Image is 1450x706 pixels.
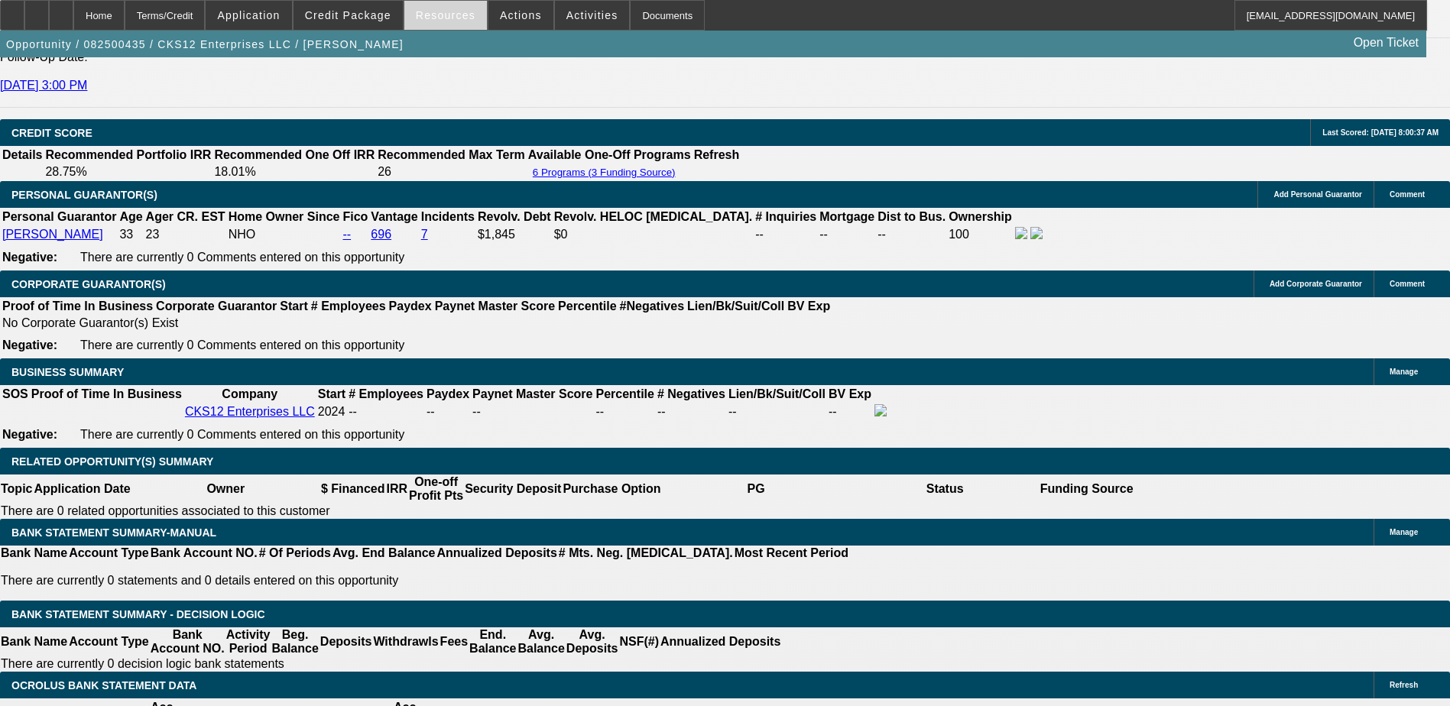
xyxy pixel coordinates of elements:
[349,405,357,418] span: --
[11,127,92,139] span: CREDIT SCORE
[11,278,166,290] span: CORPORATE GUARANTOR(S)
[528,166,680,179] button: 6 Programs (3 Funding Source)
[404,1,487,30] button: Resources
[80,428,404,441] span: There are currently 0 Comments entered on this opportunity
[819,210,874,223] b: Mortgage
[1015,227,1027,239] img: facebook-icon.png
[320,474,386,504] th: $ Financed
[500,9,542,21] span: Actions
[206,1,291,30] button: Application
[755,210,816,223] b: # Inquiries
[6,38,404,50] span: Opportunity / 082500435 / CKS12 Enterprises LLC / [PERSON_NAME]
[2,228,103,241] a: [PERSON_NAME]
[294,1,403,30] button: Credit Package
[2,338,57,351] b: Negative:
[1390,681,1418,689] span: Refresh
[156,300,277,313] b: Corporate Guarantor
[469,627,517,656] th: End. Balance
[1390,368,1418,376] span: Manage
[657,387,725,400] b: # Negatives
[372,627,439,656] th: Withdrawls
[421,228,428,241] a: 7
[11,189,157,201] span: PERSONAL GUARANTOR(S)
[11,679,196,691] span: OCROLUS BANK STATEMENT DATA
[389,300,432,313] b: Paydex
[2,428,57,441] b: Negative:
[2,316,837,331] td: No Corporate Guarantor(s) Exist
[68,546,150,561] th: Account Type
[271,627,319,656] th: Beg. Balance
[342,210,368,223] b: Fico
[488,1,553,30] button: Actions
[553,226,754,243] td: $0
[527,147,692,163] th: Available One-Off Programs
[385,474,408,504] th: IRR
[472,387,592,400] b: Paynet Master Score
[371,228,391,241] a: 696
[11,608,265,620] span: Bank Statement Summary - Decision Logic
[118,226,143,243] td: 33
[44,164,212,180] td: 28.75%
[595,405,654,419] div: --
[332,546,436,561] th: Avg. End Balance
[426,403,470,420] td: --
[1322,128,1439,137] span: Last Scored: [DATE] 8:00:37 AM
[829,387,871,400] b: BV Exp
[435,300,555,313] b: Paynet Master Score
[472,405,592,419] div: --
[436,546,557,561] th: Annualized Deposits
[150,546,258,561] th: Bank Account NO.
[408,474,464,504] th: One-off Profit Pts
[566,627,619,656] th: Avg. Deposits
[554,210,753,223] b: Revolv. HELOC [MEDICAL_DATA].
[819,226,875,243] td: --
[657,405,725,419] div: --
[222,387,277,400] b: Company
[318,387,345,400] b: Start
[228,226,341,243] td: NHO
[119,210,142,223] b: Age
[1390,280,1425,288] span: Comment
[80,251,404,264] span: There are currently 0 Comments entered on this opportunity
[31,387,183,402] th: Proof of Time In Business
[687,300,784,313] b: Lien/Bk/Suit/Coll
[877,210,946,223] b: Dist to Bus.
[1040,474,1134,504] th: Funding Source
[320,627,373,656] th: Deposits
[562,474,661,504] th: Purchase Option
[185,405,315,418] a: CKS12 Enterprises LLC
[728,387,826,400] b: Lien/Bk/Suit/Coll
[146,210,225,223] b: Ager CR. EST
[1273,190,1362,199] span: Add Personal Guarantor
[213,164,375,180] td: 18.01%
[661,474,850,504] th: PG
[1390,528,1418,536] span: Manage
[1,574,848,588] p: There are currently 0 statements and 0 details entered on this opportunity
[828,403,872,420] td: --
[949,210,1012,223] b: Ownership
[131,474,320,504] th: Owner
[229,210,340,223] b: Home Owner Since
[11,366,124,378] span: BUSINESS SUMMARY
[311,300,386,313] b: # Employees
[2,387,29,402] th: SOS
[145,226,226,243] td: 23
[478,210,551,223] b: Revolv. Debt
[728,403,826,420] td: --
[421,210,475,223] b: Incidents
[68,627,150,656] th: Account Type
[660,627,781,656] th: Annualized Deposits
[1030,227,1043,239] img: linkedin-icon.png
[317,403,346,420] td: 2024
[595,387,654,400] b: Percentile
[851,474,1040,504] th: Status
[555,1,630,30] button: Activities
[349,387,423,400] b: # Employees
[258,546,332,561] th: # Of Periods
[464,474,562,504] th: Security Deposit
[416,9,475,21] span: Resources
[11,455,213,468] span: RELATED OPPORTUNITY(S) SUMMARY
[342,228,351,241] a: --
[517,627,565,656] th: Avg. Balance
[558,546,734,561] th: # Mts. Neg. [MEDICAL_DATA].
